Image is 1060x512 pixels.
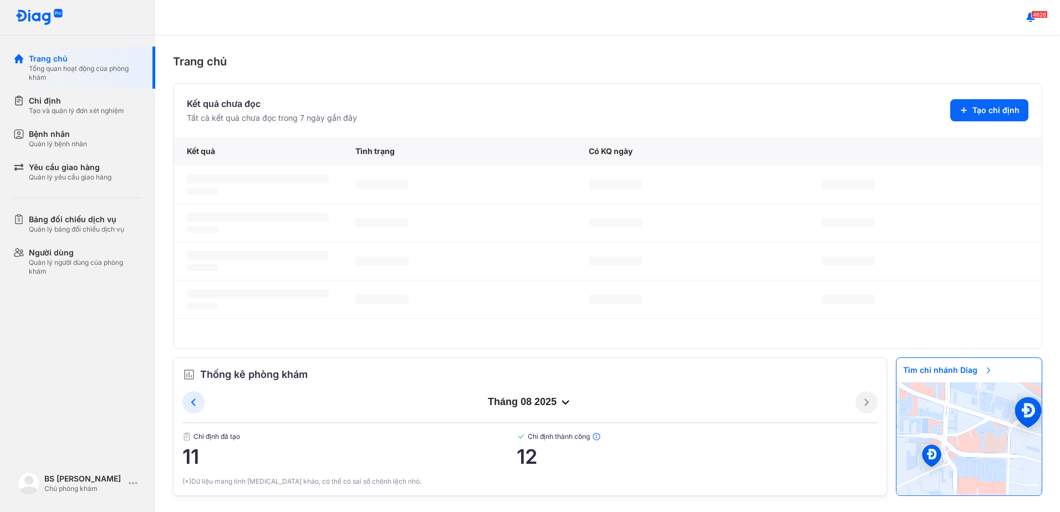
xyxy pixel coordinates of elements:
span: ‌ [355,257,409,265]
div: Chỉ định [29,95,124,106]
img: document.50c4cfd0.svg [182,432,191,441]
div: Tình trạng [342,137,575,166]
div: Tạo và quản lý đơn xét nghiệm [29,106,124,115]
span: ‌ [187,303,218,309]
div: Có KQ ngày [575,137,809,166]
span: ‌ [187,289,329,298]
img: info.7e716105.svg [592,432,601,441]
img: logo [16,9,63,26]
div: Kết quả [174,137,342,166]
span: Tìm chi nhánh Diag [896,358,1000,382]
span: ‌ [355,180,409,189]
button: Tạo chỉ định [950,99,1028,121]
div: Người dùng [29,247,142,258]
img: order.5a6da16c.svg [182,368,196,381]
div: Quản lý bảng đối chiếu dịch vụ [29,225,124,234]
div: Bảng đối chiếu dịch vụ [29,214,124,225]
div: tháng 08 2025 [205,396,855,409]
span: Chỉ định thành công [517,432,878,441]
img: checked-green.01cc79e0.svg [517,432,526,441]
span: Tạo chỉ định [972,105,1020,116]
span: ‌ [187,175,329,183]
span: ‌ [187,226,218,233]
div: Tổng quan hoạt động của phòng khám [29,64,142,82]
div: Trang chủ [29,53,142,64]
div: Kết quả chưa đọc [187,97,357,110]
span: ‌ [822,295,875,304]
span: 4626 [1031,11,1048,18]
span: ‌ [589,180,642,189]
span: ‌ [355,295,409,304]
div: (*)Dữ liệu mang tính [MEDICAL_DATA] khảo, có thể có sai số chênh lệch nhỏ. [182,477,878,487]
span: ‌ [187,213,329,222]
div: Quản lý người dùng của phòng khám [29,258,142,276]
span: Chỉ định đã tạo [182,432,517,441]
div: Bệnh nhân [29,129,87,140]
div: BS [PERSON_NAME] [44,473,124,484]
div: Tất cả kết quả chưa đọc trong 7 ngày gần đây [187,112,357,124]
div: Yêu cầu giao hàng [29,162,111,173]
span: ‌ [187,188,218,194]
div: Quản lý yêu cầu giao hàng [29,173,111,182]
span: 11 [182,446,517,468]
span: 12 [517,446,878,468]
span: ‌ [187,264,218,271]
span: ‌ [589,257,642,265]
span: ‌ [822,257,875,265]
span: Thống kê phòng khám [200,367,308,382]
span: ‌ [589,218,642,227]
span: ‌ [822,218,875,227]
div: Trang chủ [173,53,1042,70]
span: ‌ [355,218,409,227]
span: ‌ [589,295,642,304]
div: Chủ phòng khám [44,484,124,493]
img: logo [18,472,40,494]
span: ‌ [187,251,329,260]
span: ‌ [822,180,875,189]
div: Quản lý bệnh nhân [29,140,87,149]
